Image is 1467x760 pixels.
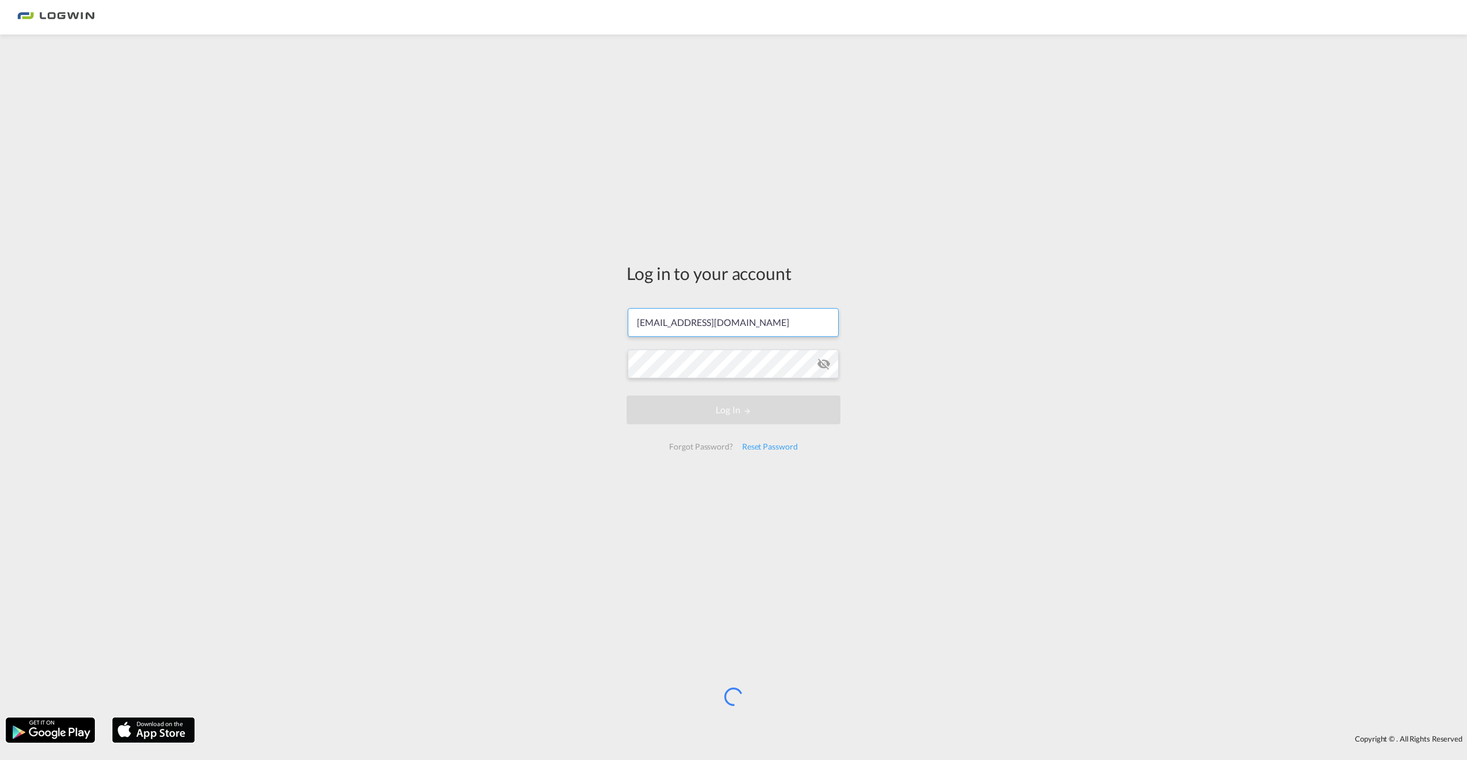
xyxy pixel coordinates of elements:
img: apple.png [111,716,196,744]
img: bc73a0e0d8c111efacd525e4c8ad7d32.png [17,5,95,30]
div: Reset Password [738,436,802,457]
input: Enter email/phone number [628,308,839,337]
div: Copyright © . All Rights Reserved [201,729,1467,749]
md-icon: icon-eye-off [817,357,831,371]
button: LOGIN [627,396,840,424]
div: Log in to your account [627,261,840,285]
img: google.png [5,716,96,744]
div: Forgot Password? [665,436,737,457]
